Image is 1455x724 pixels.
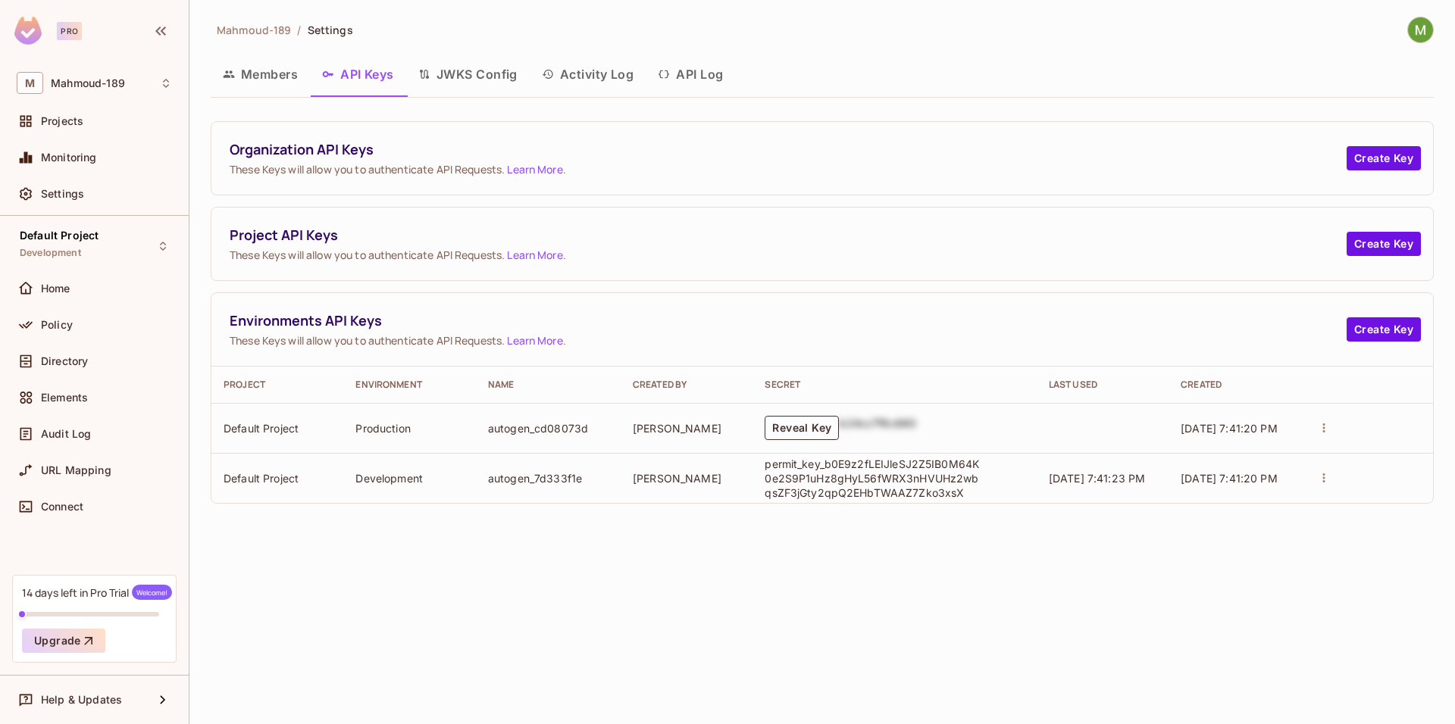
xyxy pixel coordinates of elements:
[230,311,1347,330] span: Environments API Keys
[406,55,530,93] button: JWKS Config
[646,55,735,93] button: API Log
[41,319,73,331] span: Policy
[41,188,84,200] span: Settings
[476,453,621,503] td: autogen_7d333f1e
[621,403,753,453] td: [PERSON_NAME]
[1049,379,1156,391] div: Last Used
[41,501,83,513] span: Connect
[41,392,88,404] span: Elements
[476,403,621,453] td: autogen_cd08073d
[211,403,343,453] td: Default Project
[343,453,475,503] td: Development
[217,23,291,37] span: Mahmoud-189
[297,23,301,37] li: /
[1313,467,1335,488] button: actions
[765,379,1024,391] div: Secret
[17,72,43,94] span: M
[1181,422,1278,435] span: [DATE] 7:41:20 PM
[230,140,1347,159] span: Organization API Keys
[230,333,1347,348] span: These Keys will allow you to authenticate API Requests. .
[343,403,475,453] td: Production
[1049,472,1146,485] span: [DATE] 7:41:23 PM
[51,77,125,89] span: Workspace: Mahmoud-189
[224,379,331,391] div: Project
[1181,379,1288,391] div: Created
[211,55,310,93] button: Members
[41,694,122,706] span: Help & Updates
[230,226,1347,245] span: Project API Keys
[20,247,81,259] span: Development
[57,22,82,40] div: Pro
[22,629,105,653] button: Upgrade
[488,379,609,391] div: Name
[22,585,172,600] div: 14 days left in Pro Trial
[1347,317,1421,342] button: Create Key
[230,248,1347,262] span: These Keys will allow you to authenticate API Requests. .
[41,464,111,476] span: URL Mapping
[41,151,97,164] span: Monitoring
[1313,417,1335,438] button: actions
[308,23,353,37] span: Settings
[41,115,83,127] span: Projects
[41,355,88,367] span: Directory
[230,162,1347,176] span: These Keys will allow you to authenticate API Requests. .
[765,457,984,500] p: permit_key_b0E9z2fLEIJleSJ2Z5IB0M64K0e2S9P1uHz8gHyL56fWRX3nHVUHz2wbqsZF3jGty2qpQ2EHbTWAAZ7Zko3xsX
[355,379,463,391] div: Environment
[310,55,406,93] button: API Keys
[839,416,916,440] div: b24cc7f8c660
[1181,472,1278,485] span: [DATE] 7:41:20 PM
[1408,17,1433,42] img: Mahmoud Elmaandi
[211,453,343,503] td: Default Project
[633,379,740,391] div: Created By
[41,428,91,440] span: Audit Log
[1347,232,1421,256] button: Create Key
[765,416,839,440] button: Reveal Key
[507,333,562,348] a: Learn More
[507,248,562,262] a: Learn More
[507,162,562,176] a: Learn More
[132,585,172,600] span: Welcome!
[621,453,753,503] td: [PERSON_NAME]
[530,55,646,93] button: Activity Log
[20,229,99,242] span: Default Project
[1347,146,1421,170] button: Create Key
[14,17,42,45] img: SReyMgAAAABJRU5ErkJggg==
[41,282,70,295] span: Home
